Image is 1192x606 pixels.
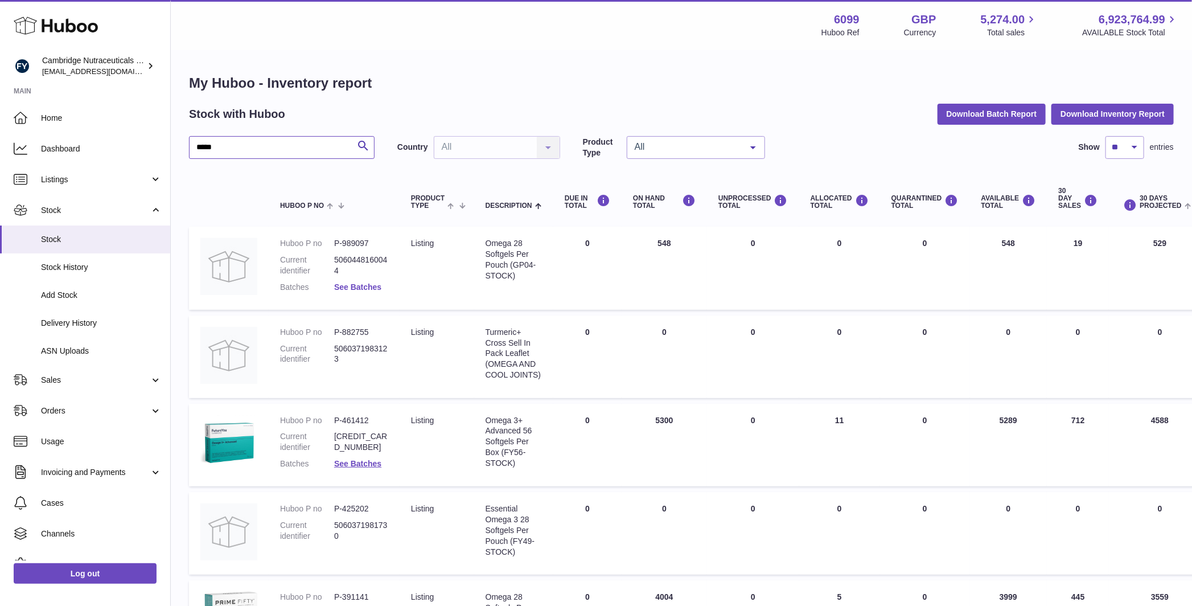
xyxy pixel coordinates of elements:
[334,592,388,603] dd: P-391141
[14,58,31,75] img: huboo@camnutra.com
[981,12,1025,27] span: 5,274.00
[280,431,334,453] dt: Current identifier
[41,467,150,478] span: Invoicing and Payments
[334,415,388,426] dd: P-461412
[334,327,388,338] dd: P-882755
[923,592,927,601] span: 0
[41,205,150,216] span: Stock
[1058,187,1098,210] div: 30 DAY SALES
[1099,12,1165,27] span: 6,923,764.99
[280,327,334,338] dt: Huboo P no
[41,234,162,245] span: Stock
[200,503,257,560] img: product image
[799,404,880,487] td: 11
[632,141,742,153] span: All
[411,504,434,513] span: listing
[553,316,622,398] td: 0
[923,327,927,337] span: 0
[565,194,610,210] div: DUE IN TOTAL
[891,194,959,210] div: QUARANTINED Total
[280,458,334,469] dt: Batches
[41,290,162,301] span: Add Stock
[41,346,162,357] span: ASN Uploads
[334,520,388,542] dd: 5060371981730
[718,194,788,210] div: UNPROCESSED Total
[200,327,257,384] img: product image
[811,194,869,210] div: ALLOCATED Total
[41,529,162,539] span: Channels
[334,459,381,468] a: See Batches
[280,503,334,514] dt: Huboo P no
[1047,404,1109,487] td: 712
[280,415,334,426] dt: Huboo P no
[280,255,334,276] dt: Current identifier
[707,316,799,398] td: 0
[1079,142,1100,153] label: Show
[553,492,622,575] td: 0
[970,404,1047,487] td: 5289
[1047,492,1109,575] td: 0
[911,12,936,27] strong: GBP
[799,227,880,310] td: 0
[904,27,936,38] div: Currency
[923,239,927,248] span: 0
[1047,227,1109,310] td: 19
[622,227,707,310] td: 548
[553,227,622,310] td: 0
[583,137,621,158] label: Product Type
[280,520,334,542] dt: Current identifier
[41,113,162,124] span: Home
[334,343,388,365] dd: 5060371983123
[14,563,157,584] a: Log out
[41,262,162,273] span: Stock History
[821,27,860,38] div: Huboo Ref
[41,559,162,570] span: Settings
[41,318,162,329] span: Delivery History
[41,375,150,386] span: Sales
[334,431,388,453] dd: [CREDIT_CARD_NUMBER]
[280,238,334,249] dt: Huboo P no
[707,227,799,310] td: 0
[334,282,381,292] a: See Batches
[486,503,542,557] div: Essential Omega 3 28 Softgels Per Pouch (FY49-STOCK)
[1047,316,1109,398] td: 0
[280,202,324,210] span: Huboo P no
[1150,142,1174,153] span: entries
[334,503,388,514] dd: P-425202
[970,316,1047,398] td: 0
[799,492,880,575] td: 0
[923,416,927,425] span: 0
[987,27,1038,38] span: Total sales
[938,104,1046,124] button: Download Batch Report
[622,404,707,487] td: 5300
[622,316,707,398] td: 0
[280,592,334,603] dt: Huboo P no
[334,255,388,276] dd: 5060448160044
[1140,195,1181,210] span: 30 DAYS PROJECTED
[981,194,1036,210] div: AVAILABLE Total
[923,504,927,513] span: 0
[41,144,162,154] span: Dashboard
[41,498,162,509] span: Cases
[42,55,145,77] div: Cambridge Nutraceuticals Ltd
[981,12,1038,38] a: 5,274.00 Total sales
[41,406,150,416] span: Orders
[42,67,167,76] span: [EMAIL_ADDRESS][DOMAIN_NAME]
[633,194,696,210] div: ON HAND Total
[707,492,799,575] td: 0
[280,282,334,293] dt: Batches
[397,142,428,153] label: Country
[411,239,434,248] span: listing
[200,238,257,295] img: product image
[411,195,445,210] span: Product Type
[200,415,257,472] img: product image
[486,202,532,210] span: Description
[411,416,434,425] span: listing
[41,174,150,185] span: Listings
[411,327,434,337] span: listing
[1082,27,1178,38] span: AVAILABLE Stock Total
[486,415,542,469] div: Omega 3+ Advanced 56 Softgels Per Box (FY56-STOCK)
[970,492,1047,575] td: 0
[189,74,1174,92] h1: My Huboo - Inventory report
[334,238,388,249] dd: P-989097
